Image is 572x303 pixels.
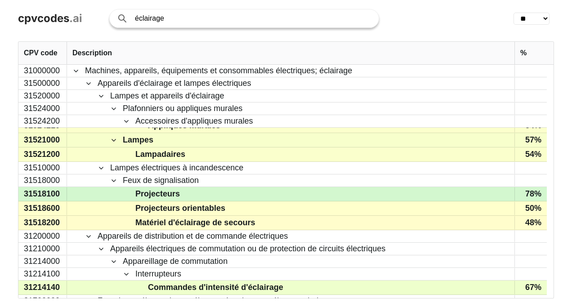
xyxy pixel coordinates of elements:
div: 31524200 [18,115,67,127]
span: Lampes électriques à incandescence [110,162,243,174]
span: Commandes d'intensité d'éclairage [148,281,283,294]
div: 54% [514,147,547,161]
div: 67% [514,281,547,294]
span: Interrupteurs [135,268,181,280]
span: CPV code [24,49,58,57]
input: Search products or services... [135,9,370,27]
span: .ai [69,12,82,25]
div: 31510000 [18,162,67,174]
span: Matériel d'éclairage de secours [135,216,255,229]
div: 31200000 [18,230,67,242]
span: Plafonniers ou appliques murales [123,103,242,114]
div: 31210000 [18,243,67,255]
span: Appareils de distribution et de commande électriques [98,231,288,242]
span: Appareils d'éclairage et lampes électriques [98,78,251,89]
span: Projecteurs [135,187,180,201]
span: cpvcodes [18,12,69,25]
span: % [520,49,527,57]
div: 57% [514,133,547,147]
span: Feux de signalisation [123,175,199,186]
span: Appareillage de commutation [123,256,228,267]
div: 31214140 [18,281,67,294]
div: 78% [514,187,547,201]
span: Description [72,49,112,57]
span: Machines, appareils, équipements et consommables électriques; éclairage [85,65,352,76]
span: Lampes et appareils d'éclairage [110,90,224,102]
div: 31500000 [18,77,67,89]
div: 31521200 [18,147,67,161]
div: 48% [514,216,547,230]
div: 31000000 [18,65,67,77]
div: 31518100 [18,187,67,201]
div: 50% [514,201,547,215]
div: 31518600 [18,201,67,215]
span: Lampes [123,134,153,147]
div: 31521000 [18,133,67,147]
div: 31214000 [18,255,67,267]
div: 31520000 [18,90,67,102]
div: 31214100 [18,268,67,280]
span: Lampadaires [135,148,185,161]
span: Appareils électriques de commutation ou de protection de circuits électriques [110,243,385,254]
a: cpvcodes.ai [18,12,82,25]
div: 31524000 [18,102,67,115]
span: Accessoires d'appliques murales [135,116,253,127]
div: 31518000 [18,174,67,187]
span: Projecteurs orientables [135,202,225,215]
div: 31518200 [18,216,67,230]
